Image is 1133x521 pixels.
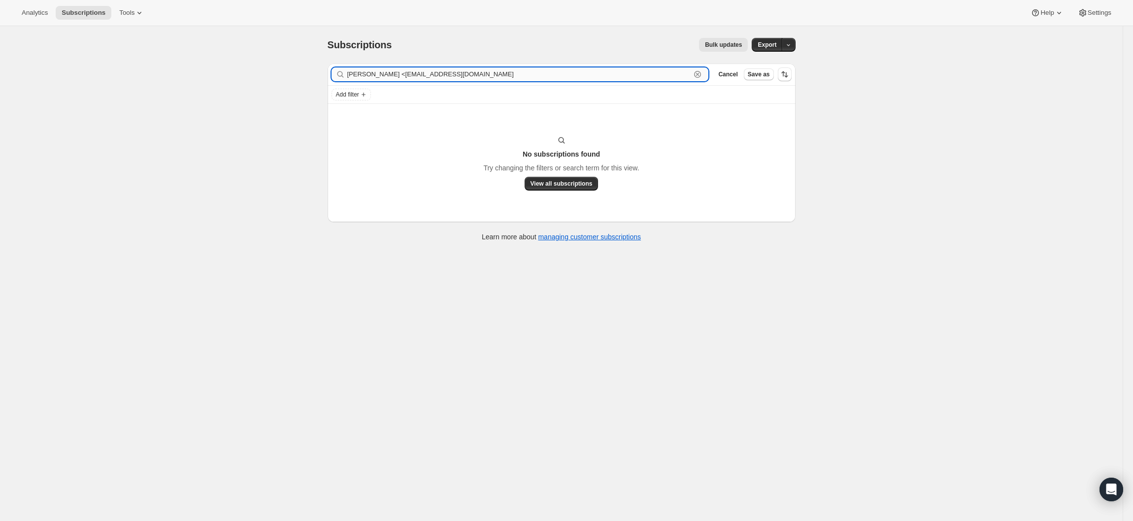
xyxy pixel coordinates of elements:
button: Analytics [16,6,54,20]
a: managing customer subscriptions [538,233,641,241]
button: View all subscriptions [525,177,599,191]
span: Help [1040,9,1054,17]
span: Add filter [336,91,359,98]
span: Cancel [718,70,737,78]
div: Open Intercom Messenger [1100,478,1123,501]
button: Cancel [714,68,741,80]
span: Subscriptions [328,39,392,50]
button: Export [752,38,782,52]
h3: No subscriptions found [523,149,600,159]
span: Subscriptions [62,9,105,17]
span: Settings [1088,9,1111,17]
button: Bulk updates [699,38,748,52]
span: Bulk updates [705,41,742,49]
button: Save as [744,68,774,80]
span: Export [758,41,776,49]
span: Save as [748,70,770,78]
button: Sort the results [778,67,792,81]
input: Filter subscribers [347,67,691,81]
button: Clear [693,69,702,79]
span: View all subscriptions [531,180,593,188]
span: Analytics [22,9,48,17]
span: Tools [119,9,134,17]
button: Settings [1072,6,1117,20]
button: Add filter [332,89,371,100]
button: Tools [113,6,150,20]
button: Help [1025,6,1069,20]
p: Learn more about [482,232,641,242]
button: Subscriptions [56,6,111,20]
p: Try changing the filters or search term for this view. [483,163,639,173]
